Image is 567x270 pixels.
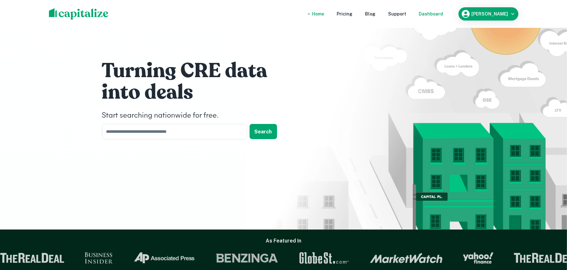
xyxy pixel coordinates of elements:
[472,12,508,16] h6: [PERSON_NAME]
[463,252,493,264] img: Yahoo Finance
[102,58,291,83] h1: Turning CRE data
[388,10,406,17] a: Support
[250,124,277,139] button: Search
[419,10,443,17] a: Dashboard
[49,8,109,20] img: capitalize-logo.png
[458,7,518,21] button: [PERSON_NAME]
[84,252,113,264] img: Business Insider
[365,10,376,17] a: Blog
[298,252,350,264] img: GlobeSt
[312,10,324,17] a: Home
[337,10,353,17] a: Pricing
[369,253,442,263] img: Market Watch
[102,80,291,105] h1: into deals
[266,237,301,245] h6: As Featured In
[133,252,195,264] img: Associated Press
[215,252,278,264] img: Benzinga
[102,110,291,121] h4: Start searching nationwide for free.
